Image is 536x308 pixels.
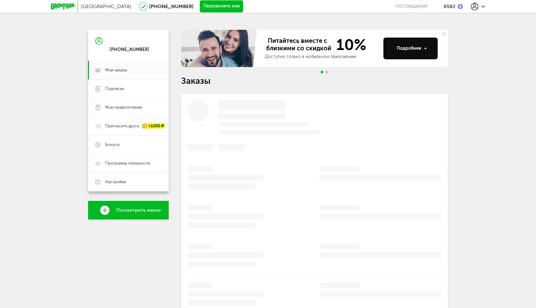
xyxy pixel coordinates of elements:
[105,67,127,73] span: Мои заказы
[105,142,120,147] span: Бонусы
[88,117,169,135] a: Пригласить друга +1000 ₽
[149,3,194,9] a: [PHONE_NUMBER]
[105,86,124,92] span: Подписка
[105,179,126,185] span: Настройки
[105,105,142,110] span: Мои предпочтения
[326,71,328,73] span: Go to slide 2
[88,201,169,220] a: Посмотреть меню
[88,173,169,191] a: Настройки
[109,47,149,52] div: [PHONE_NUMBER]
[81,3,131,9] span: [GEOGRAPHIC_DATA]
[333,37,366,52] span: 10%
[200,0,243,13] button: Перезвоните мне
[88,61,169,79] a: Мои заказы
[397,45,427,52] div: Подробнее
[88,98,169,117] a: Мои предпочтения
[88,79,169,98] a: Подписка
[265,54,378,60] div: Доступно только в мобильном приложении
[458,4,463,9] img: bonus_b.cdccf46.png
[142,124,166,129] div: +1000 ₽
[105,123,139,129] span: Пригласить друга
[181,30,259,67] img: family-banner.579af9d.jpg
[444,3,455,9] div: 8582
[105,161,150,166] span: Программа лояльности
[383,38,438,59] button: Подробнее
[88,135,169,154] a: Бонусы
[88,154,169,173] a: Программа лояльности
[116,207,161,213] span: Посмотреть меню
[181,77,448,85] h1: Заказы
[321,71,323,73] span: Go to slide 1
[265,37,333,52] span: Питайтесь вместе с близкими со скидкой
